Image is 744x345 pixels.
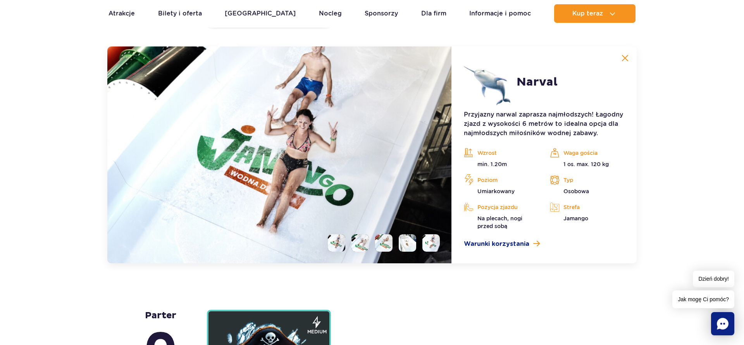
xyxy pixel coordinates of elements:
span: Jak mogę Ci pomóc? [672,290,734,308]
span: Dzień dobry! [693,271,734,287]
p: Strefa [550,201,624,213]
a: Sponsorzy [365,4,398,23]
p: Jamango [550,215,624,222]
p: Wzrost [464,147,538,159]
a: Bilety i oferta [158,4,202,23]
span: medium [307,328,327,335]
p: Przyjazny narwal zaprasza najmłodszych! Łagodny zjazd z wysokości 6 metrów to idealna opcja dla n... [464,110,624,138]
p: min. 1.20m [464,160,538,168]
span: Warunki korzystania [464,239,529,249]
p: 1 os. max. 120 kg [550,160,624,168]
img: 683e9ee72ae01980619394.png [464,59,510,105]
a: Dla firm [421,4,446,23]
button: Kup teraz [554,4,635,23]
p: Typ [550,174,624,186]
p: Na plecach, nogi przed sobą [464,215,538,230]
p: Pozycja zjazdu [464,201,538,213]
a: Informacje i pomoc [469,4,531,23]
a: Warunki korzystania [464,239,624,249]
p: Osobowa [550,187,624,195]
p: Waga gościa [550,147,624,159]
a: Nocleg [319,4,342,23]
span: Kup teraz [572,10,603,17]
p: Umiarkowany [464,187,538,195]
div: Chat [711,312,734,335]
a: Atrakcje [108,4,135,23]
h2: Narval [517,75,558,89]
p: Poziom [464,174,538,186]
a: [GEOGRAPHIC_DATA] [225,4,296,23]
